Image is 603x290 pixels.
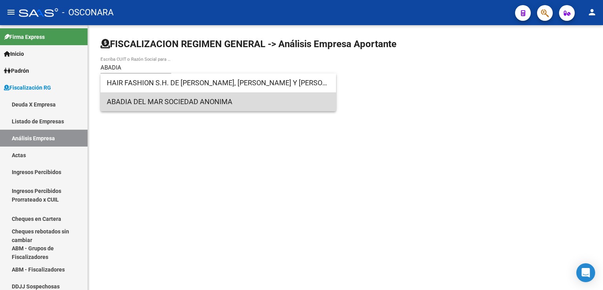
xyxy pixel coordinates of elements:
[107,73,330,92] span: HAIR FASHION S.H. DE [PERSON_NAME], [PERSON_NAME] Y [PERSON_NAME]
[100,38,397,50] h1: FISCALIZACION REGIMEN GENERAL -> Análisis Empresa Aportante
[4,33,45,41] span: Firma Express
[587,7,597,17] mat-icon: person
[62,4,113,21] span: - OSCONARA
[4,83,51,92] span: Fiscalización RG
[107,92,330,111] span: ABADIA DEL MAR SOCIEDAD ANONIMA
[576,263,595,282] div: Open Intercom Messenger
[4,50,24,58] span: Inicio
[6,7,16,17] mat-icon: menu
[4,66,29,75] span: Padrón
